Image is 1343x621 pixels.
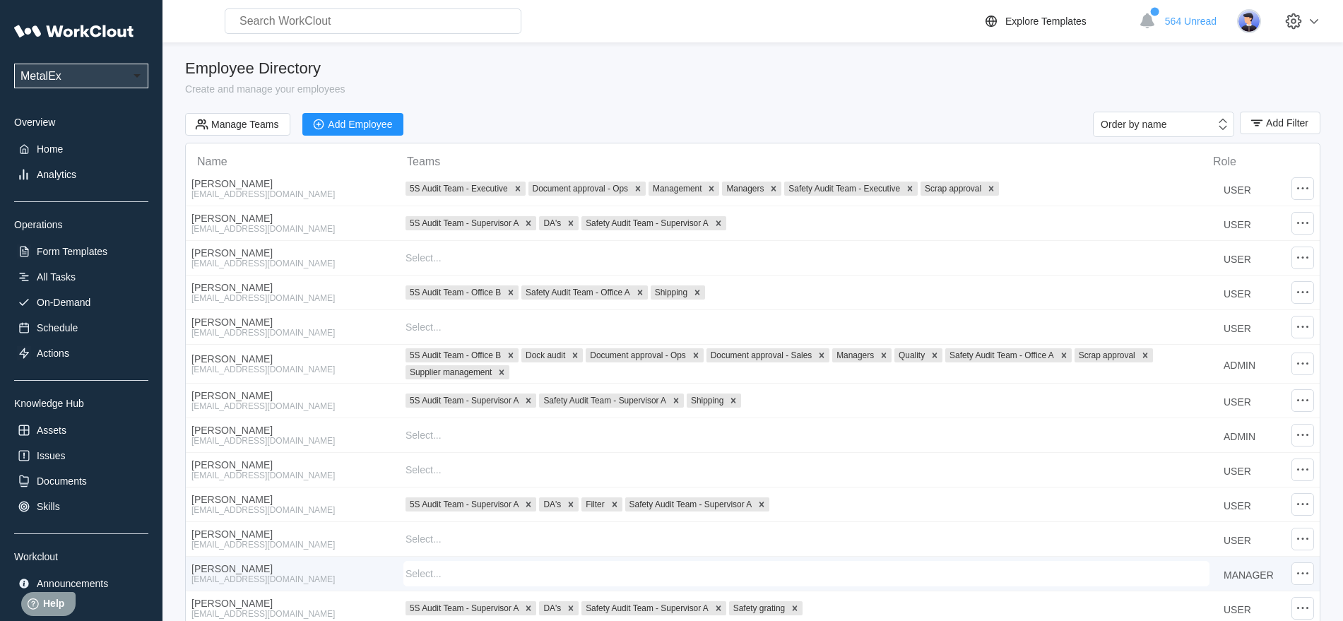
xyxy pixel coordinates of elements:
span: Add Filter [1266,118,1308,128]
div: All Tasks [37,271,76,283]
div: Document approval - Ops [586,348,687,362]
div: Safety Audit Team - Office A [521,285,632,300]
div: [EMAIL_ADDRESS][DOMAIN_NAME] [191,328,392,338]
div: USER [1224,285,1251,300]
div: Employee Directory [185,59,1320,78]
div: On-Demand [37,297,90,308]
div: MANAGER [1224,567,1274,581]
div: Analytics [37,169,76,180]
a: Analytics [14,165,148,184]
div: [EMAIL_ADDRESS][DOMAIN_NAME] [191,505,392,515]
div: [EMAIL_ADDRESS][DOMAIN_NAME] [191,259,392,268]
div: Managers [722,182,766,196]
div: USER [1224,216,1251,230]
div: [EMAIL_ADDRESS][DOMAIN_NAME] [191,189,392,199]
div: Workclout [14,551,148,562]
div: Safety Audit Team - Supervisor A [581,601,711,615]
a: All Tasks [14,267,148,287]
div: Assets [37,425,66,436]
div: ADMIN [1224,357,1255,371]
div: ADMIN [1224,428,1255,442]
div: Order by name [1101,119,1166,130]
div: [EMAIL_ADDRESS][DOMAIN_NAME] [191,224,392,234]
div: USER [1224,601,1251,615]
a: Schedule [14,318,148,338]
div: Safety Audit Team - Executive [784,182,902,196]
div: Select... [406,252,442,264]
div: Create and manage your employees [185,83,1320,95]
div: [EMAIL_ADDRESS][DOMAIN_NAME] [191,609,392,619]
div: [EMAIL_ADDRESS][DOMAIN_NAME] [191,365,392,374]
a: Skills [14,497,148,516]
div: Issues [37,450,65,461]
div: [PERSON_NAME] [191,178,392,189]
div: [EMAIL_ADDRESS][DOMAIN_NAME] [191,293,392,303]
div: [PERSON_NAME] [191,247,392,259]
div: [PERSON_NAME] [191,282,392,293]
div: [PERSON_NAME] [191,563,392,574]
div: USER [1224,463,1251,477]
a: Announcements [14,574,148,593]
div: DA's [539,497,563,511]
div: Select... [406,430,442,441]
div: Explore Templates [1005,16,1087,27]
div: Knowledge Hub [14,398,148,409]
button: Add Filter [1240,112,1320,134]
div: Select... [406,321,442,333]
div: Scrap approval [1075,348,1137,362]
div: Role [1213,153,1236,168]
div: [PERSON_NAME] [191,425,392,436]
div: Safety Audit Team - Supervisor A [625,497,755,511]
a: Home [14,139,148,159]
div: Select... [406,464,442,475]
div: Filter [581,497,606,511]
div: [PERSON_NAME] [191,390,392,401]
div: Teams [407,153,440,168]
div: [EMAIL_ADDRESS][DOMAIN_NAME] [191,401,392,411]
div: USER [1224,251,1251,265]
a: Assets [14,420,148,440]
a: Issues [14,446,148,466]
div: 5S Audit Team - Office B [406,285,503,300]
div: Safety Audit Team - Office A [945,348,1056,362]
div: Announcements [37,578,108,589]
div: Operations [14,219,148,230]
div: 5S Audit Team - Supervisor A [406,497,521,511]
div: 5S Audit Team - Supervisor A [406,601,521,615]
div: Home [37,143,63,155]
div: [EMAIL_ADDRESS][DOMAIN_NAME] [191,574,392,584]
a: Form Templates [14,242,148,261]
div: Overview [14,117,148,128]
div: DA's [539,601,563,615]
img: user-5.png [1237,9,1261,33]
div: Document approval - Ops [528,182,630,196]
div: USER [1224,394,1251,408]
span: 564 Unread [1165,16,1217,27]
div: Supplier management [406,365,494,379]
button: Add Employee [302,113,403,136]
div: 5S Audit Team - Office B [406,348,503,362]
div: [EMAIL_ADDRESS][DOMAIN_NAME] [191,540,392,550]
div: 5S Audit Team - Supervisor A [406,394,521,408]
div: USER [1224,532,1251,546]
div: Actions [37,348,69,359]
div: Safety grating [729,601,787,615]
div: 5S Audit Team - Supervisor A [406,216,521,230]
div: Manage Teams [211,119,278,129]
div: Shipping [687,394,726,408]
div: Document approval - Sales [706,348,814,362]
div: [PERSON_NAME] [191,213,392,224]
div: Documents [37,475,87,487]
a: Documents [14,471,148,491]
a: Actions [14,343,148,363]
div: USER [1224,182,1251,196]
div: [PERSON_NAME] [191,494,392,505]
div: Safety Audit Team - Supervisor A [581,216,711,230]
div: Skills [37,501,60,512]
div: Managers [832,348,876,362]
div: Scrap approval [921,182,983,196]
div: Form Templates [37,246,107,257]
div: Schedule [37,322,78,333]
div: Add Employee [328,119,392,129]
